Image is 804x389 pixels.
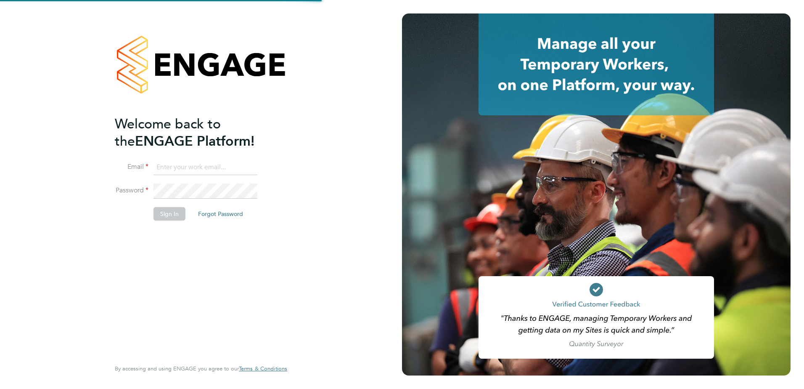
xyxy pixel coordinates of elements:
[191,207,250,221] button: Forgot Password
[115,115,279,150] h2: ENGAGE Platform!
[115,116,221,149] span: Welcome back to the
[115,186,148,195] label: Password
[115,163,148,171] label: Email
[239,365,287,372] a: Terms & Conditions
[153,207,185,221] button: Sign In
[115,365,287,372] span: By accessing and using ENGAGE you agree to our
[153,160,257,175] input: Enter your work email...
